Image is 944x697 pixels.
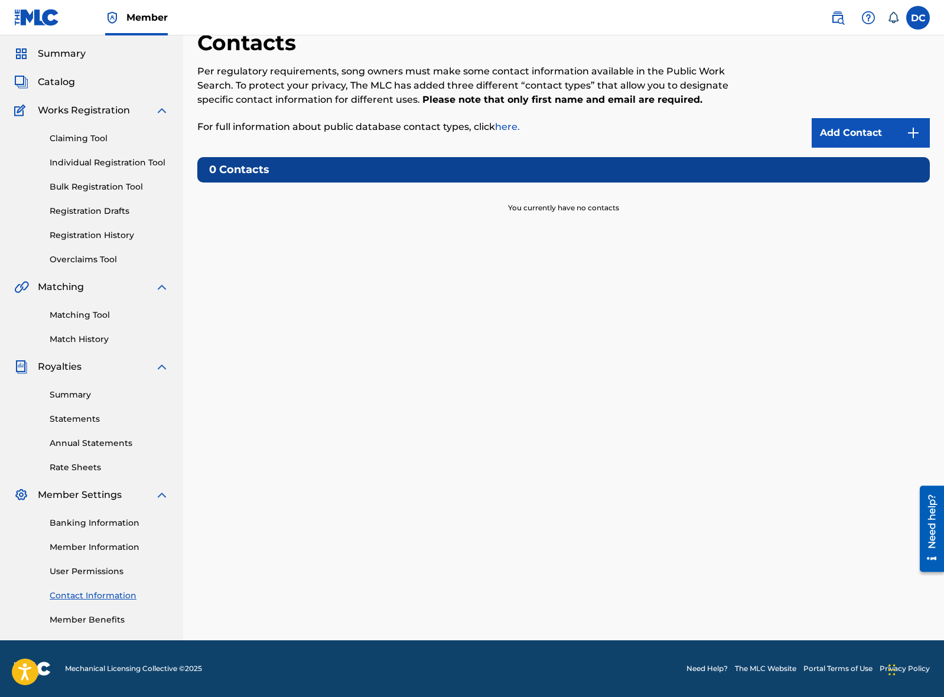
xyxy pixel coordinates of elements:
a: Privacy Policy [880,663,930,674]
span: Works Registration [38,103,130,118]
a: The MLC Website [735,663,796,674]
img: Works Registration [14,103,30,118]
a: Registration History [50,229,169,242]
a: Banking Information [50,517,169,529]
strong: Please note that only first name and email are required. [422,94,702,105]
a: Public Search [826,6,849,30]
div: User Menu [906,6,930,30]
p: For full information about public database contact types, click [197,120,761,134]
a: Contact Information [50,589,169,602]
img: MLC Logo [14,9,60,26]
img: help [861,11,875,25]
a: Statements [50,413,169,425]
iframe: Resource Center [911,481,944,577]
a: Member Benefits [50,614,169,626]
a: Member Information [50,541,169,553]
a: Match History [50,333,169,346]
img: expand [155,280,169,294]
img: logo [14,662,51,676]
img: 9d2ae6d4665cec9f34b9.svg [906,126,920,140]
a: Add Contact [812,118,930,148]
img: Summary [14,47,28,61]
a: Overclaims Tool [50,253,169,266]
img: Member Settings [14,488,28,502]
a: CatalogCatalog [14,75,75,89]
img: Royalties [14,360,28,374]
a: Individual Registration Tool [50,157,169,169]
img: expand [155,488,169,502]
a: Rate Sheets [50,461,169,474]
div: Notifications [887,12,899,24]
h5: 0 Contacts [197,157,930,183]
p: You currently have no contacts [508,188,619,213]
img: Top Rightsholder [105,11,119,25]
a: Bulk Registration Tool [50,181,169,193]
a: Matching Tool [50,309,169,321]
a: Portal Terms of Use [803,663,873,674]
a: Registration Drafts [50,205,169,217]
span: Catalog [38,75,75,89]
div: Drag [888,652,896,688]
span: Royalties [38,360,82,374]
a: Summary [50,389,169,401]
h2: Contacts [197,30,302,56]
a: Claiming Tool [50,132,169,145]
a: User Permissions [50,565,169,578]
a: Annual Statements [50,437,169,450]
a: here. [495,121,520,132]
img: expand [155,103,169,118]
span: Summary [38,47,86,61]
img: search [831,11,845,25]
iframe: Chat Widget [885,640,944,697]
a: SummarySummary [14,47,86,61]
img: Matching [14,280,29,294]
span: Matching [38,280,84,294]
span: Member Settings [38,488,122,502]
img: expand [155,360,169,374]
a: Need Help? [686,663,728,674]
span: Mechanical Licensing Collective © 2025 [65,663,202,674]
p: Per regulatory requirements, song owners must make some contact information available in the Publ... [197,64,761,107]
div: Help [857,6,880,30]
img: Catalog [14,75,28,89]
span: Member [126,11,168,24]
